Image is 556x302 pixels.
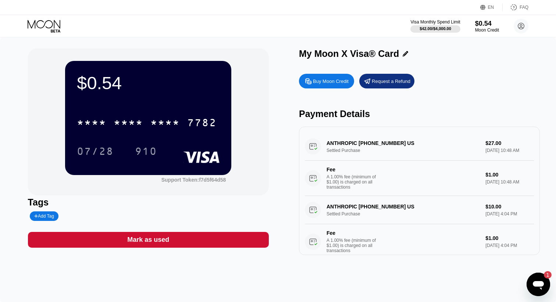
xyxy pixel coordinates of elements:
[305,224,534,259] div: FeeA 1.00% fee (minimum of $1.00) is charged on all transactions$1.00[DATE] 4:04 PM
[161,177,226,183] div: Support Token:f7d5f64d58
[30,211,58,221] div: Add Tag
[327,238,382,253] div: A 1.00% fee (minimum of $1.00) is charged on all transactions
[485,243,534,248] div: [DATE] 4:04 PM
[28,197,269,208] div: Tags
[299,74,354,88] div: Buy Moon Credit
[485,179,534,185] div: [DATE] 10:48 AM
[475,20,499,28] div: $0.54
[410,19,460,25] div: Visa Monthly Spend Limit
[475,20,499,33] div: $0.54Moon Credit
[359,74,414,88] div: Request a Refund
[71,142,119,160] div: 07/28
[305,161,534,196] div: FeeA 1.00% fee (minimum of $1.00) is charged on all transactions$1.00[DATE] 10:48 AM
[372,78,410,84] div: Request a Refund
[127,236,169,244] div: Mark as used
[187,118,217,130] div: 7782
[28,232,269,248] div: Mark as used
[488,5,494,10] div: EN
[327,174,382,190] div: A 1.00% fee (minimum of $1.00) is charged on all transactions
[475,28,499,33] div: Moon Credit
[77,73,220,93] div: $0.54
[527,273,550,296] iframe: לחצן להפעלת חלון העברת הודעות, הודעה אחת שלא נקראה
[299,48,399,59] div: My Moon X Visa® Card
[313,78,349,84] div: Buy Moon Credit
[420,26,451,31] div: $42.00 / $4,000.00
[485,235,534,241] div: $1.00
[161,177,226,183] div: Support Token: f7d5f64d58
[129,142,163,160] div: 910
[410,19,460,33] div: Visa Monthly Spend Limit$42.00/$4,000.00
[77,146,114,158] div: 07/28
[299,109,540,119] div: Payment Details
[503,4,528,11] div: FAQ
[520,5,528,10] div: FAQ
[135,146,157,158] div: 910
[537,271,552,279] iframe: מספר ההודעות שלא נקראו
[485,172,534,178] div: $1.00
[480,4,503,11] div: EN
[327,167,378,172] div: Fee
[34,214,54,219] div: Add Tag
[327,230,378,236] div: Fee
